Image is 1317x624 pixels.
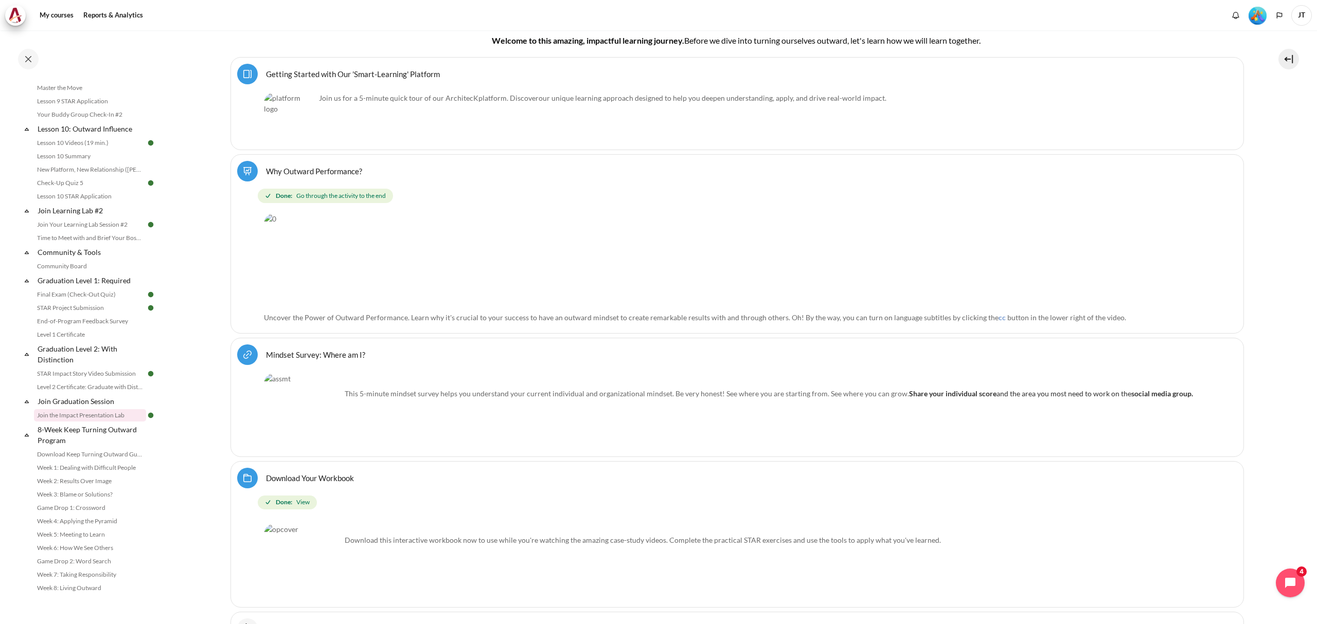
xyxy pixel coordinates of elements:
a: Join Your Learning Lab Session #2 [34,218,146,231]
a: Week 5: Meeting to Learn [34,528,146,541]
a: Architeck Architeck [5,5,31,26]
h4: Welcome to this amazing, impactful learning journey. [263,34,1211,47]
span: efore we dive into turning ourselves outward, let's learn how we will learn together. [689,35,981,45]
a: Download Keep Turning Outward Guide [34,448,146,461]
span: Uncover the Power of Outward Performance. Learn why it's crucial to your success to have an outwa... [264,313,999,322]
a: Master the Move [34,82,146,94]
button: Languages [1272,8,1287,23]
img: platform logo [264,93,315,143]
a: Week 6: How We See Others [34,542,146,554]
strong: Done: [276,191,292,200]
a: Level 1 Certificate [34,328,146,341]
img: opcover [264,524,341,601]
img: Done [146,303,155,313]
div: Completion requirements for Why Outward Performance? [258,187,1221,205]
a: Join Learning Lab #2 [36,204,146,217]
a: New Platform, New Relationship ([PERSON_NAME]'s Story) [34,163,146,176]
span: Collapse [22,349,32,359]
a: Lesson 9 STAR Application [34,95,146,107]
img: Done [146,290,155,299]
span: Collapse [22,124,32,134]
a: Community Board [34,260,146,272]
a: STAR Impact Story Video Submission [34,368,146,380]
span: our unique learning approach designed to help you deepen understanding, apply, and drive real-wor... [539,94,885,102]
a: Community & Tools [36,245,146,259]
a: Why Outward Performance? [266,166,362,176]
span: Collapse [22,206,32,216]
span: Go through the activity to the end [296,191,386,200]
a: Level #5 [1244,6,1271,25]
img: assmt [264,373,341,450]
a: Mindset Survey: Where am I? [266,350,365,359]
img: Done [146,369,155,378]
a: STAR Project Submission [34,302,146,314]
div: Show notification window with no new notifications [1228,8,1243,23]
span: . [539,94,886,102]
a: Final Exam (Check-Out Quiz) [34,288,146,301]
a: 8-Week Keep Turning Outward Program [36,423,146,447]
div: Level #5 [1249,6,1267,25]
a: Week 4: Applying the Pyramid [34,515,146,527]
strong: Share your individual score [909,389,996,398]
a: Week 8: Living Outward [34,582,146,594]
a: Lesson 10 Videos (19 min.) [34,137,146,149]
span: B [684,35,689,45]
a: Week 3: Blame or Solutions? [34,488,146,501]
img: Architeck [8,8,23,23]
a: Lesson 10: Outward Influence [36,122,146,136]
a: Join Graduation Session [36,394,146,408]
img: Done [146,178,155,188]
a: Lesson 10 Summary [34,150,146,162]
span: Collapse [22,247,32,258]
div: Completion requirements for Download Your Workbook [258,493,1221,512]
span: JT [1291,5,1312,26]
img: Done [146,220,155,229]
span: n the [1115,389,1193,398]
a: Graduation Level 1: Required [36,273,146,287]
a: User menu [1291,5,1312,26]
span: Collapse [22,276,32,286]
img: Level #5 [1249,7,1267,25]
span: Collapse [22,430,32,440]
strong: social media group. [1131,389,1193,398]
span: cc [999,313,1006,322]
a: Game Drop 2: Word Search [34,555,146,567]
strong: Done: [276,498,292,507]
a: Week 7: Taking Responsibility [34,568,146,581]
p: Download this interactive workbook now to use while you're watching the amazing case-study videos... [264,524,1211,545]
a: Graduation Level 2: With Distinction [36,342,146,366]
a: Lesson 10 STAR Application [34,190,146,203]
a: Download Your Workbook [266,473,354,483]
span: View [296,498,310,507]
a: Level 2 Certificate: Graduate with Distinction [34,381,146,393]
a: Getting Started with Our 'Smart-Learning' Platform [266,69,440,79]
img: 0 [264,213,863,307]
a: Game Drop 1: Crossword [34,502,146,514]
a: My courses [36,5,77,26]
p: Join us for a 5-minute quick tour of our ArchitecK platform. Discover [264,93,1211,103]
a: Your Buddy Group Check-In #2 [34,108,146,121]
span: and the area you most need to work o [909,389,1193,398]
span: Collapse [22,396,32,407]
img: Done [146,411,155,420]
a: Reports & Analytics [80,5,147,26]
a: Join the Impact Presentation Lab [34,409,146,421]
a: Check-Up Quiz 5 [34,177,146,189]
p: This 5-minute mindset survey helps you understand your current individual and organizational mind... [264,388,1211,399]
a: Week 1: Dealing with Difficult People [34,462,146,474]
a: End-of-Program Feedback Survey [34,315,146,327]
a: Time to Meet with and Brief Your Boss #2 [34,232,146,244]
a: Week 2: Results Over Image [34,475,146,487]
span: button in the lower right of the video. [1007,313,1126,322]
img: Done [146,138,155,148]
